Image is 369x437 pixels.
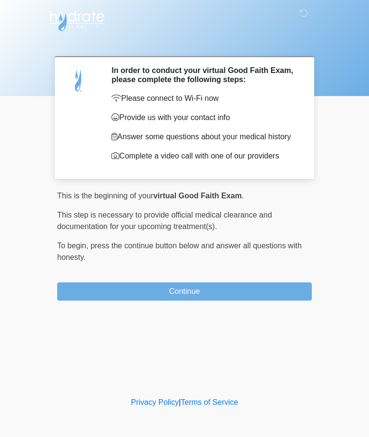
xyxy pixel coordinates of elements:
[179,398,181,406] a: |
[131,398,179,406] a: Privacy Policy
[57,211,272,231] span: This step is necessary to provide official medical clearance and documentation for your upcoming ...
[111,131,297,143] p: Answer some questions about your medical history
[50,35,319,52] h1: ‎ ‎ ‎ ‎
[181,398,238,406] a: Terms of Service
[57,282,312,301] button: Continue
[242,192,244,200] span: .
[64,66,93,95] img: Agent Avatar
[111,66,297,84] h2: In order to conduct your virtual Good Faith Exam, please complete the following steps:
[111,112,297,123] p: Provide us with your contact info
[57,192,153,200] span: This is the beginning of your
[111,93,297,104] p: Please connect to Wi-Fi now
[153,192,242,200] strong: virtual Good Faith Exam
[111,150,297,162] p: Complete a video call with one of our providers
[48,7,106,32] img: Hydrate IV Bar - Arcadia Logo
[57,242,302,261] span: press the continue button below and answer all questions with honesty.
[57,242,90,250] span: To begin,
